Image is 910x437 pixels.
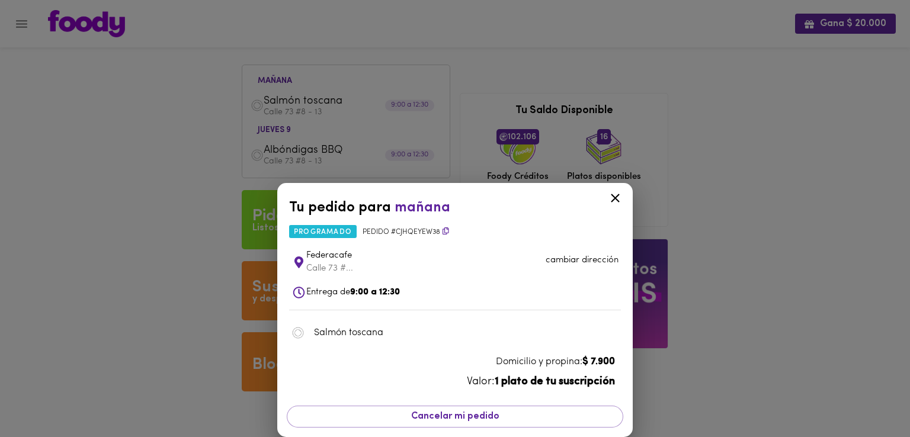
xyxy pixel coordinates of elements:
div: Tu pedido para [289,198,621,218]
b: $ 7.900 [582,357,615,367]
img: dish.png [291,326,305,339]
b: 1 plato de tu suscripción [495,377,615,387]
span: Entrega de [306,288,400,297]
span: Cancelar mi pedido [294,411,616,422]
div: Valor: [295,375,615,390]
span: Pedido # CJHqeyew38 [363,227,449,237]
p: Calle 73 #... [306,262,445,275]
p: cambiar dirección [546,254,619,266]
span: mañana [395,201,450,215]
b: 9:00 a 12:30 [350,288,400,297]
div: Domicilio y propina: [295,355,615,369]
span: Salmón toscana [314,326,609,340]
span: programado [289,225,357,238]
span: Federacafe [306,249,546,263]
button: Cancelar mi pedido [287,406,623,428]
iframe: Messagebird Livechat Widget [841,368,898,425]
